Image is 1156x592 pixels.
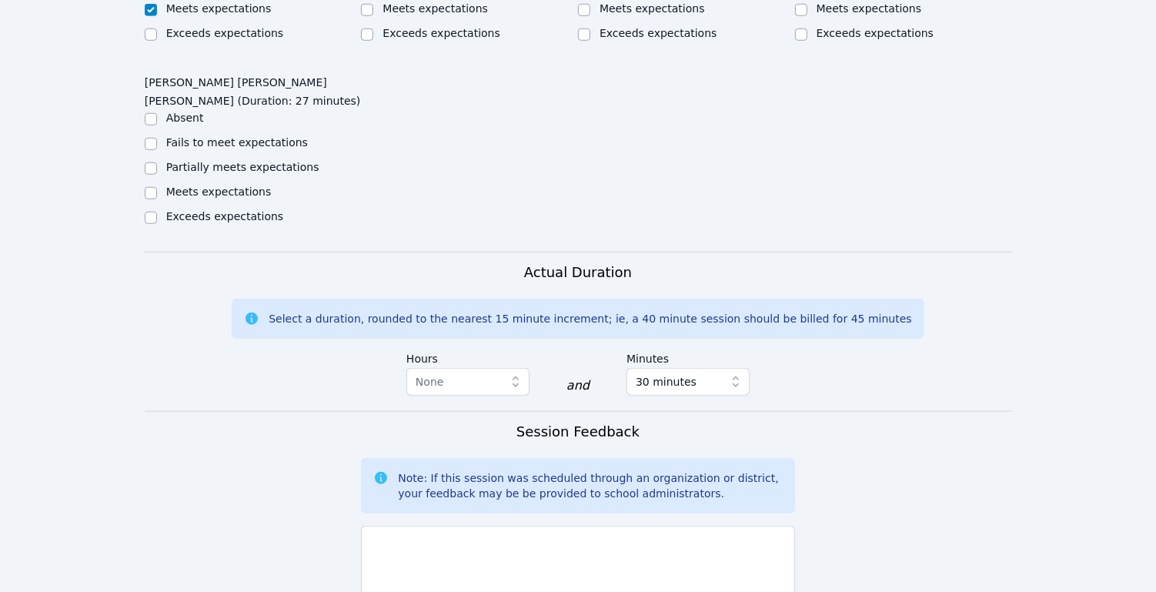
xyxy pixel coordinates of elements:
label: Minutes [626,345,750,368]
label: Exceeds expectations [817,27,934,39]
label: Exceeds expectations [166,210,283,222]
div: Select a duration, rounded to the nearest 15 minute increment; ie, a 40 minute session should be ... [269,311,911,326]
button: None [406,368,530,396]
label: Fails to meet expectations [166,136,308,149]
label: Meets expectations [817,2,922,15]
label: Partially meets expectations [166,161,319,173]
h3: Actual Duration [524,262,632,283]
label: Meets expectations [166,186,272,198]
label: Meets expectations [383,2,488,15]
label: Meets expectations [166,2,272,15]
button: 30 minutes [626,368,750,396]
legend: [PERSON_NAME] [PERSON_NAME] [PERSON_NAME] (Duration: 27 minutes) [145,69,362,110]
h3: Session Feedback [516,421,640,443]
label: Hours [406,345,530,368]
div: Note: If this session was scheduled through an organization or district, your feedback may be be ... [398,470,782,501]
label: Meets expectations [600,2,705,15]
span: 30 minutes [636,373,697,391]
label: Exceeds expectations [383,27,499,39]
label: Exceeds expectations [166,27,283,39]
div: and [566,376,590,395]
span: None [416,376,444,388]
label: Absent [166,112,204,124]
label: Exceeds expectations [600,27,717,39]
